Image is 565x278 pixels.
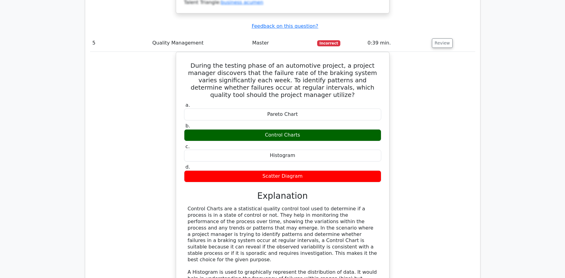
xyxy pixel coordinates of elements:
td: 5 [90,34,150,52]
td: Master [250,34,314,52]
div: Pareto Chart [184,109,381,120]
span: b. [186,123,190,129]
td: Quality Management [150,34,250,52]
span: a. [186,102,190,108]
h5: During the testing phase of an automotive project, a project manager discovers that the failure r... [183,62,382,98]
td: 0:39 min. [365,34,429,52]
h3: Explanation [188,191,378,201]
a: Feedback on this question? [252,23,318,29]
span: Incorrect [317,40,341,46]
span: c. [186,144,190,149]
div: Control Charts [184,129,381,141]
button: Review [432,38,453,48]
div: Histogram [184,150,381,162]
div: Scatter Diagram [184,170,381,182]
span: d. [186,164,190,170]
